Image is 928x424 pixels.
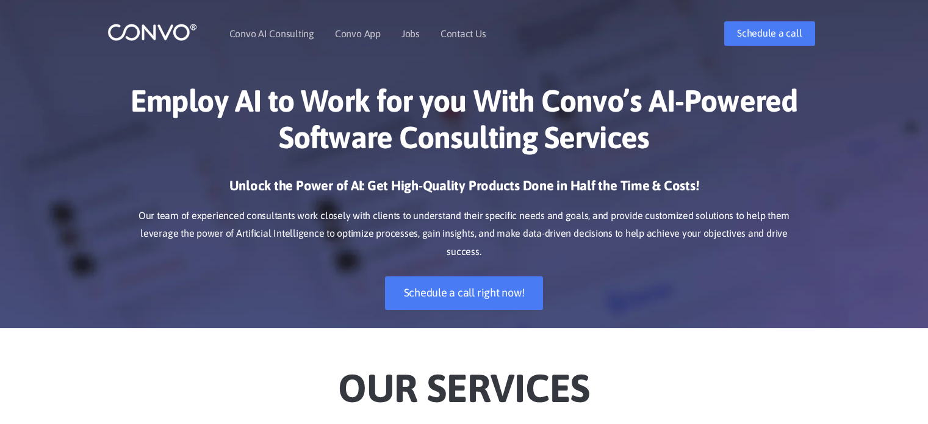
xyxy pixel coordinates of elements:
[385,276,544,310] a: Schedule a call right now!
[401,29,420,38] a: Jobs
[724,21,815,46] a: Schedule a call
[126,347,803,415] h2: Our Services
[126,177,803,204] h3: Unlock the Power of AI: Get High-Quality Products Done in Half the Time & Costs!
[441,29,486,38] a: Contact Us
[335,29,381,38] a: Convo App
[126,207,803,262] p: Our team of experienced consultants work closely with clients to understand their specific needs ...
[126,82,803,165] h1: Employ AI to Work for you With Convo’s AI-Powered Software Consulting Services
[229,29,314,38] a: Convo AI Consulting
[107,23,197,41] img: logo_1.png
